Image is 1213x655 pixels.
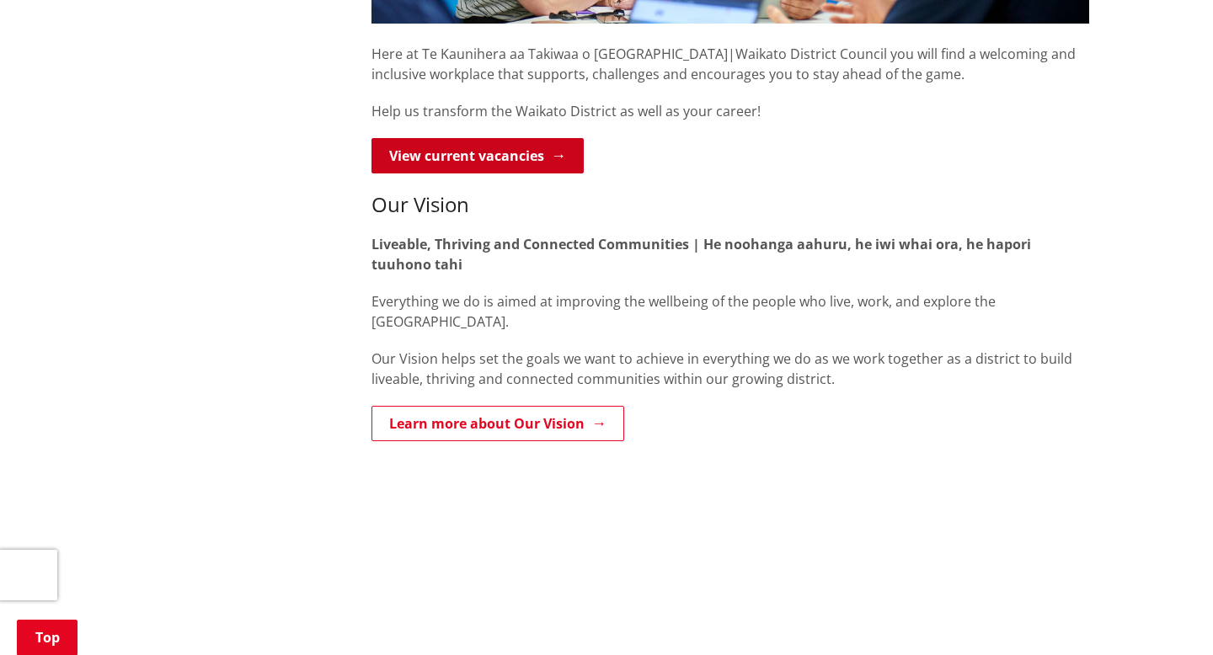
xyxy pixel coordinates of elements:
[371,193,1089,217] h3: Our Vision
[17,620,77,655] a: Top
[371,406,624,441] a: Learn more about Our Vision
[371,101,1089,121] p: Help us transform the Waikato District as well as your career!
[371,235,1031,274] strong: Liveable, Thriving and Connected Communities | He noohanga aahuru, he iwi whai ora, he hapori tuu...
[371,291,1089,332] p: Everything we do is aimed at improving the wellbeing of the people who live, work, and explore th...
[371,24,1089,84] p: Here at Te Kaunihera aa Takiwaa o [GEOGRAPHIC_DATA]|Waikato District Council you will find a welc...
[1136,584,1196,645] iframe: Messenger Launcher
[371,138,584,173] a: View current vacancies
[371,349,1089,389] p: Our Vision helps set the goals we want to achieve in everything we do as we work together as a di...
